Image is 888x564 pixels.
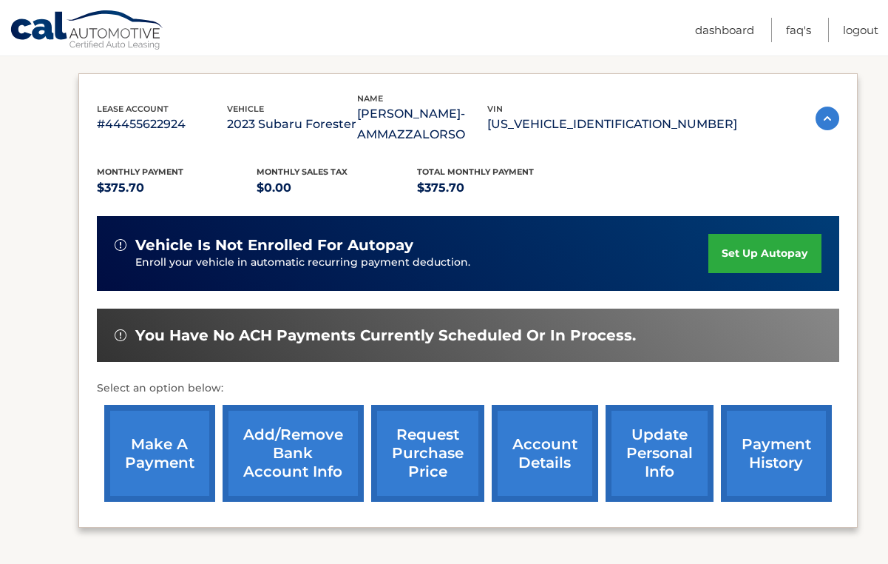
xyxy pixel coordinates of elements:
p: $0.00 [257,178,417,198]
span: lease account [97,104,169,114]
span: vin [487,104,503,114]
span: vehicle is not enrolled for autopay [135,236,413,255]
img: alert-white.svg [115,329,126,341]
a: make a payment [104,405,215,502]
p: Enroll your vehicle in automatic recurring payment deduction. [135,255,709,271]
p: 2023 Subaru Forester [227,114,357,135]
a: update personal info [606,405,714,502]
span: You have no ACH payments currently scheduled or in process. [135,326,636,345]
span: Total Monthly Payment [417,167,534,177]
a: set up autopay [708,234,821,273]
a: Logout [843,18,878,42]
p: [US_VEHICLE_IDENTIFICATION_NUMBER] [487,114,737,135]
a: Add/Remove bank account info [223,405,364,502]
span: Monthly Payment [97,167,183,177]
p: $375.70 [417,178,577,198]
p: #44455622924 [97,114,227,135]
a: FAQ's [786,18,811,42]
p: $375.70 [97,178,257,198]
span: Monthly sales Tax [257,167,348,177]
img: accordion-active.svg [816,107,839,130]
a: Dashboard [695,18,754,42]
p: [PERSON_NAME]-AMMAZZALORSO [357,104,487,145]
p: Select an option below: [97,380,839,397]
img: alert-white.svg [115,239,126,251]
a: account details [492,405,598,502]
a: payment history [721,405,832,502]
span: name [357,93,383,104]
a: request purchase price [371,405,484,502]
a: Cal Automotive [10,10,165,53]
span: vehicle [227,104,264,114]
